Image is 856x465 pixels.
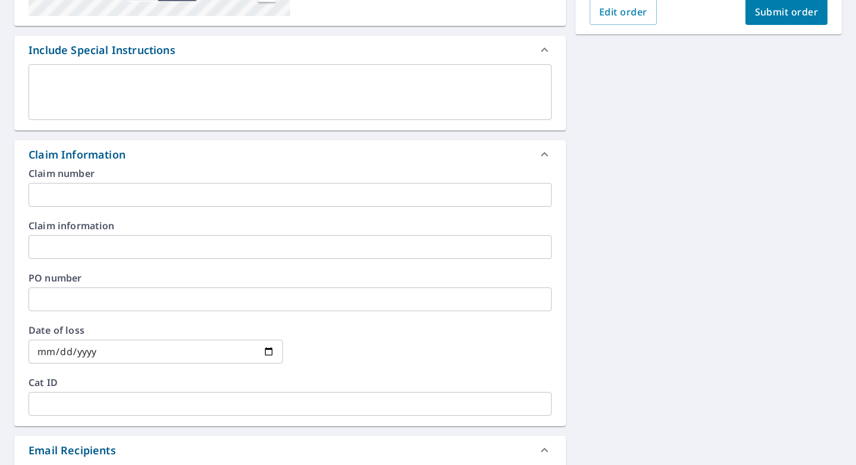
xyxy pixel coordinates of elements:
label: PO number [29,273,552,283]
div: Include Special Instructions [14,36,566,64]
div: Claim Information [14,140,566,169]
div: Include Special Instructions [29,42,175,58]
div: Email Recipients [14,436,566,464]
label: Claim information [29,221,552,230]
div: Claim Information [29,147,125,163]
label: Claim number [29,169,552,178]
div: Email Recipients [29,442,116,458]
label: Cat ID [29,378,552,387]
label: Date of loss [29,325,283,335]
span: Submit order [755,5,819,18]
span: Edit order [599,5,647,18]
